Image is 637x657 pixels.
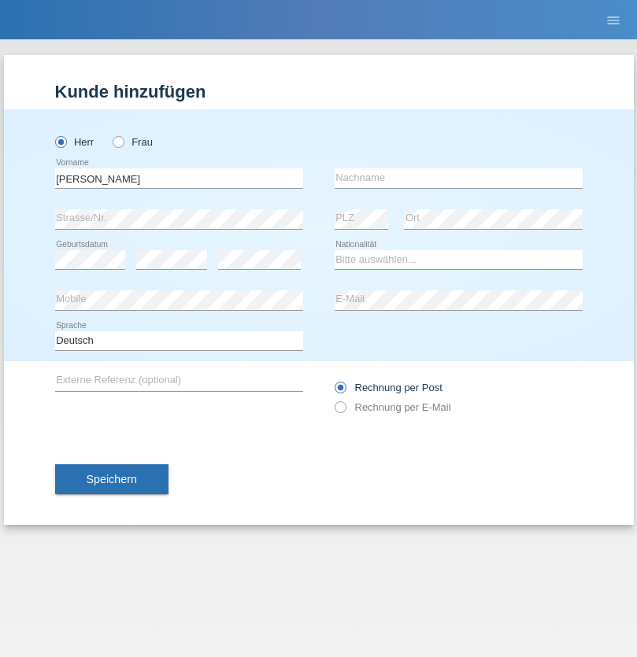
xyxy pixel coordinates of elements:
[113,136,123,146] input: Frau
[335,382,443,393] label: Rechnung per Post
[598,15,629,24] a: menu
[335,401,345,421] input: Rechnung per E-Mail
[606,13,621,28] i: menu
[335,382,345,401] input: Rechnung per Post
[55,136,65,146] input: Herr
[335,401,451,413] label: Rechnung per E-Mail
[55,82,583,102] h1: Kunde hinzufügen
[55,136,94,148] label: Herr
[87,473,137,485] span: Speichern
[55,464,169,494] button: Speichern
[113,136,153,148] label: Frau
